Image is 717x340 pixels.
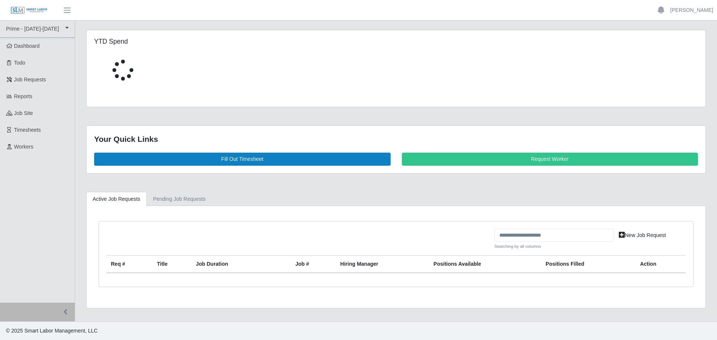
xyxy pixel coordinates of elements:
[94,153,391,166] a: Fill Out Timesheet
[291,256,336,273] th: Job #
[14,144,34,150] span: Workers
[14,43,40,49] span: Dashboard
[152,256,191,273] th: Title
[494,243,614,250] small: Searching by all columns
[14,77,46,82] span: Job Requests
[14,93,32,99] span: Reports
[429,256,541,273] th: Positions Available
[106,256,152,273] th: Req #
[402,153,698,166] a: Request Worker
[336,256,429,273] th: Hiring Manager
[670,6,713,14] a: [PERSON_NAME]
[10,6,48,15] img: SLM Logo
[541,256,636,273] th: Positions Filled
[614,229,671,242] a: New Job Request
[86,192,147,206] a: Active Job Requests
[94,38,288,46] h5: YTD Spend
[191,256,273,273] th: Job Duration
[636,256,686,273] th: Action
[6,328,97,334] span: © 2025 Smart Labor Management, LLC
[14,110,33,116] span: job site
[147,192,212,206] a: Pending Job Requests
[94,133,698,145] div: Your Quick Links
[14,60,25,66] span: Todo
[14,127,41,133] span: Timesheets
